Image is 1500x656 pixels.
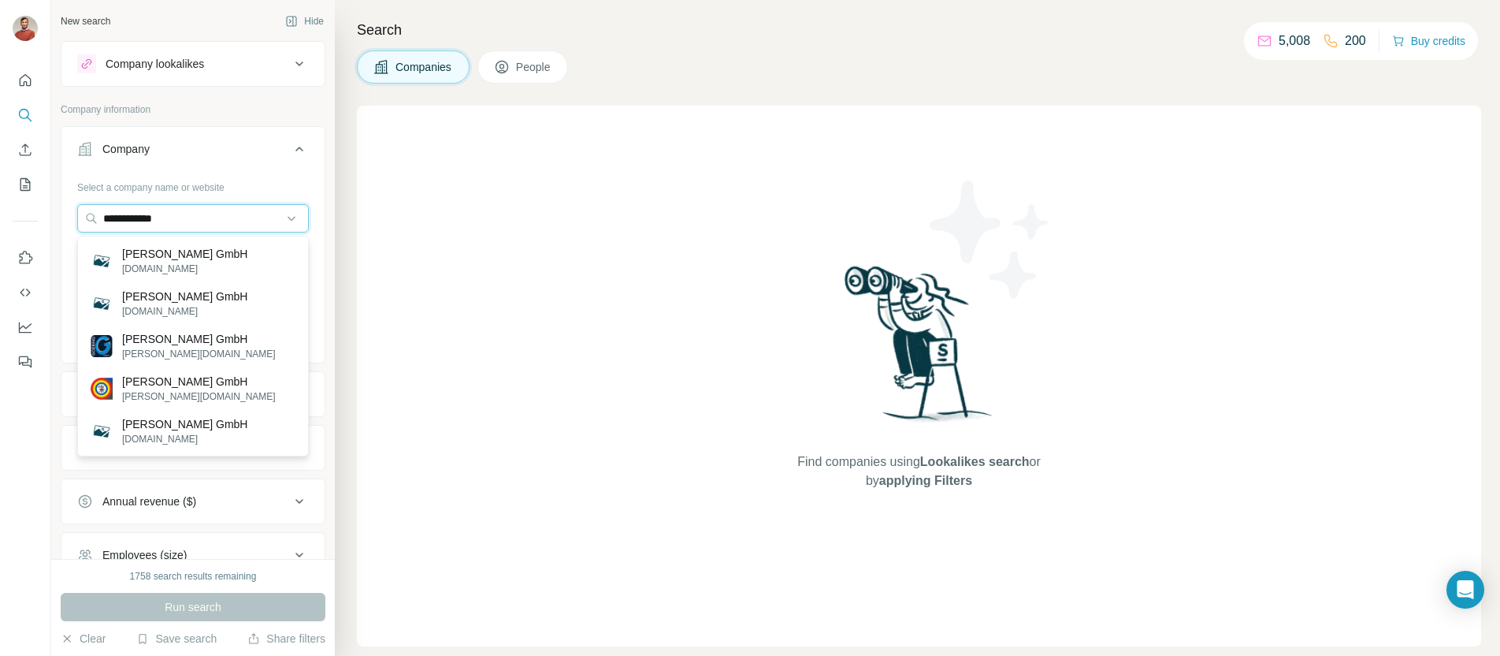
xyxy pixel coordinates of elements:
[61,375,325,413] button: Industry
[122,246,247,262] p: [PERSON_NAME] GmbH
[61,429,325,467] button: HQ location
[13,170,38,199] button: My lists
[91,420,113,442] img: Doering GmbH
[130,569,257,583] div: 1758 search results remaining
[122,432,247,446] p: [DOMAIN_NAME]
[61,102,325,117] p: Company information
[61,536,325,574] button: Employees (size)
[122,289,247,304] p: [PERSON_NAME] GmbH
[106,56,204,72] div: Company lookalikes
[91,293,113,315] img: Hering GmbH
[13,101,38,129] button: Search
[122,416,247,432] p: [PERSON_NAME] GmbH
[13,348,38,376] button: Feedback
[13,244,38,272] button: Use Surfe on LinkedIn
[13,278,38,307] button: Use Surfe API
[61,631,106,647] button: Clear
[516,59,552,75] span: People
[122,304,247,319] p: [DOMAIN_NAME]
[61,130,325,174] button: Company
[91,378,113,400] img: Piering GmbH
[77,174,309,195] div: Select a company name or website
[247,631,325,647] button: Share filters
[122,347,276,361] p: [PERSON_NAME][DOMAIN_NAME]
[879,474,972,487] span: applying Filters
[122,331,276,347] p: [PERSON_NAME] GmbH
[1392,30,1465,52] button: Buy credits
[920,455,1030,468] span: Lookalikes search
[122,389,276,404] p: [PERSON_NAME][DOMAIN_NAME]
[837,262,1001,438] img: Surfe Illustration - Woman searching with binoculars
[122,262,247,276] p: [DOMAIN_NAME]
[61,14,110,28] div: New search
[13,66,38,95] button: Quick start
[13,16,38,41] img: Avatar
[91,250,113,272] img: Hering GmbH
[274,9,335,33] button: Hide
[61,45,325,83] button: Company lookalikes
[13,136,38,164] button: Enrich CSV
[91,335,113,357] img: Goering GmbH
[102,141,150,157] div: Company
[1446,571,1484,609] div: Open Intercom Messenger
[919,169,1061,311] img: Surfe Illustration - Stars
[136,631,217,647] button: Save search
[102,494,196,509] div: Annual revenue ($)
[13,313,38,341] button: Dashboard
[1279,32,1310,50] p: 5,008
[102,547,187,563] div: Employees (size)
[1345,32,1366,50] p: 200
[61,483,325,520] button: Annual revenue ($)
[793,453,1045,490] span: Find companies using or by
[357,19,1481,41] h4: Search
[122,374,276,389] p: [PERSON_NAME] GmbH
[395,59,453,75] span: Companies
